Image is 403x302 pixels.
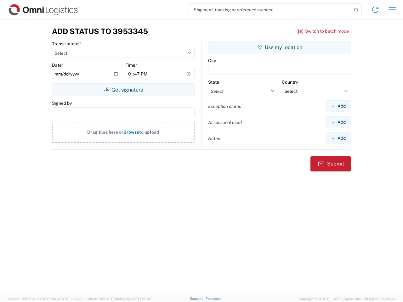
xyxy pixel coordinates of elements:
[126,62,137,68] label: Time
[189,4,352,16] input: Shipment, tracking or reference number
[298,296,395,302] span: Copyright © [DATE]-[DATE] Agistix Inc., All Rights Reserved
[310,156,351,171] button: Submit
[123,130,139,135] span: Browse
[52,100,72,106] label: Signed by
[208,120,242,125] label: Accessorial used
[208,41,351,53] button: Use my location
[58,297,84,301] span: [DATE] 10:54:32
[326,116,351,128] button: Add
[52,41,81,47] label: Transit status
[208,136,220,141] label: Notes
[206,297,222,300] a: Feedback
[52,27,148,36] h3: Add Status to 3953345
[208,103,241,109] label: Exception status
[208,79,219,85] label: State
[298,26,349,36] button: Switch to batch mode
[8,297,84,301] span: Server: 2025.21.0-667a72bf6fa
[52,83,195,96] button: Get signature
[326,100,351,112] button: Add
[208,58,216,64] label: City
[190,297,206,300] a: Support
[87,130,123,135] span: Drag files here or
[128,297,151,301] span: [DATE] 11:51:43
[326,132,351,144] button: Add
[87,297,151,301] span: Client: 2025.21.0-f0c8481
[282,79,298,85] label: Country
[52,62,64,68] label: Date
[139,130,159,135] span: to upload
